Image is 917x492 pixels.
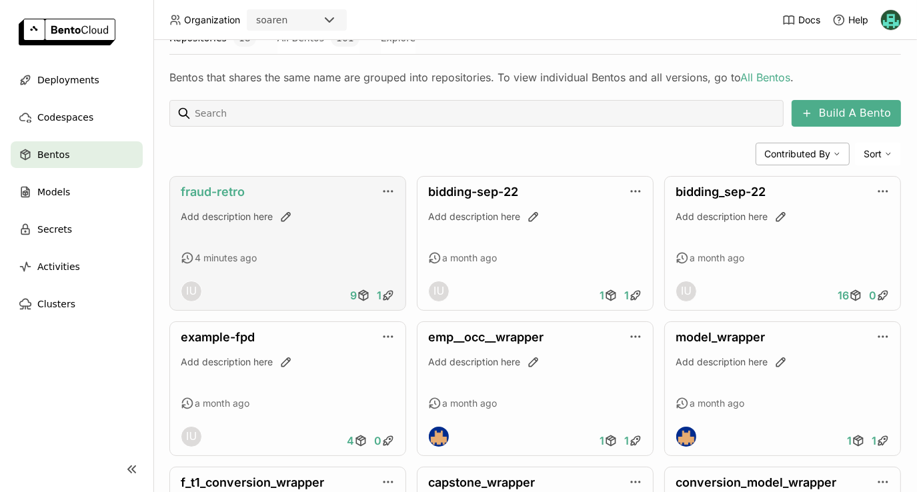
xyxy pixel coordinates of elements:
[676,475,836,489] a: conversion_model_wrapper
[11,179,143,205] a: Models
[676,330,765,344] a: model_wrapper
[442,252,497,264] span: a month ago
[428,475,535,489] a: capstone_wrapper
[193,103,778,124] input: Search
[596,282,621,309] a: 1
[844,427,868,454] a: 1
[181,355,395,369] div: Add description here
[347,434,354,447] span: 4
[855,143,901,165] div: Sort
[864,148,882,160] span: Sort
[621,282,646,309] a: 1
[872,434,876,447] span: 1
[798,14,820,26] span: Docs
[373,282,398,309] a: 1
[37,259,80,275] span: Activities
[195,252,257,264] span: 4 minutes ago
[676,210,890,223] div: Add description here
[374,434,381,447] span: 0
[19,19,115,45] img: logo
[621,427,646,454] a: 1
[429,427,449,447] img: Max Forlini
[868,427,893,454] a: 1
[676,281,697,302] div: Internal User
[289,14,290,27] input: Selected soaren.
[676,355,890,369] div: Add description here
[834,282,866,309] a: 16
[11,67,143,93] a: Deployments
[782,13,820,27] a: Docs
[676,427,696,447] img: Max Forlini
[428,281,449,302] div: Internal User
[181,185,245,199] a: fraud-retro
[881,10,901,30] img: Nhan Le
[428,185,518,199] a: bidding-sep-22
[11,104,143,131] a: Codespaces
[37,221,72,237] span: Secrets
[756,143,850,165] div: Contributed By
[624,289,629,302] span: 1
[37,72,99,88] span: Deployments
[371,427,398,454] a: 0
[37,296,75,312] span: Clusters
[600,434,604,447] span: 1
[11,141,143,168] a: Bentos
[181,427,201,447] div: IU
[869,289,876,302] span: 0
[195,397,249,409] span: a month ago
[347,282,373,309] a: 9
[690,397,744,409] span: a month ago
[847,434,852,447] span: 1
[181,281,202,302] div: Internal User
[181,281,201,301] div: IU
[181,210,395,223] div: Add description here
[792,100,901,127] button: Build A Bento
[838,289,849,302] span: 16
[256,13,287,27] div: soaren
[377,289,381,302] span: 1
[350,289,357,302] span: 9
[442,397,497,409] span: a month ago
[181,475,324,489] a: f_t1_conversion_wrapper
[428,210,642,223] div: Add description here
[428,330,544,344] a: emp__occ__wrapper
[11,253,143,280] a: Activities
[11,216,143,243] a: Secrets
[676,281,696,301] div: IU
[343,427,371,454] a: 4
[37,184,70,200] span: Models
[866,282,893,309] a: 0
[184,14,240,26] span: Organization
[428,355,642,369] div: Add description here
[600,289,604,302] span: 1
[848,14,868,26] span: Help
[690,252,744,264] span: a month ago
[169,71,901,84] div: Bentos that shares the same name are grouped into repositories. To view individual Bentos and all...
[11,291,143,317] a: Clusters
[429,281,449,301] div: IU
[37,109,93,125] span: Codespaces
[832,13,868,27] div: Help
[596,427,621,454] a: 1
[181,426,202,447] div: Internal User
[764,148,830,160] span: Contributed By
[740,71,790,84] a: All Bentos
[624,434,629,447] span: 1
[181,330,255,344] a: example-fpd
[37,147,69,163] span: Bentos
[676,185,766,199] a: bidding_sep-22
